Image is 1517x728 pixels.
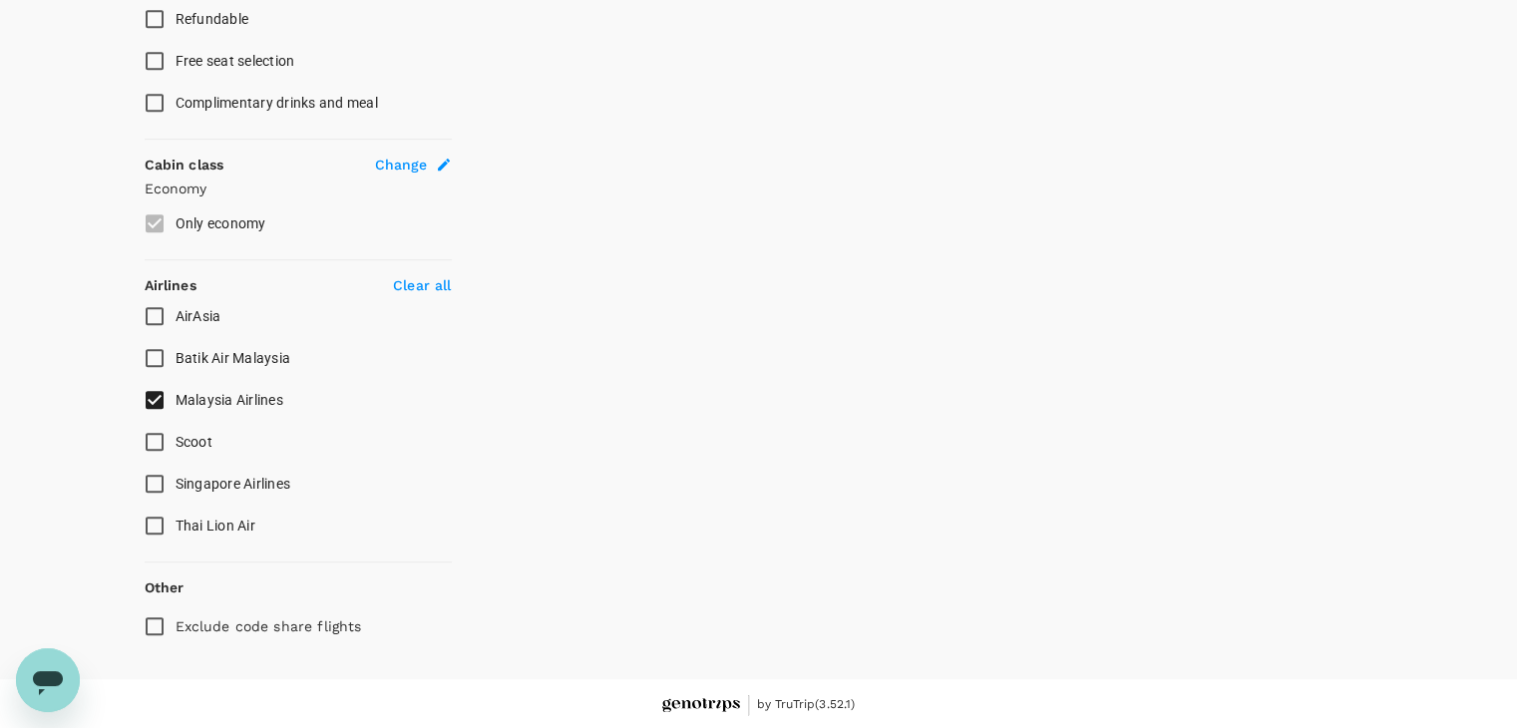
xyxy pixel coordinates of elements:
[176,350,291,366] span: Batik Air Malaysia
[375,155,428,175] span: Change
[662,698,740,713] img: Genotrips - ALL
[145,577,185,597] p: Other
[16,648,80,712] iframe: Button to launch messaging window
[176,308,221,324] span: AirAsia
[176,518,255,534] span: Thai Lion Air
[176,215,266,231] span: Only economy
[176,53,295,69] span: Free seat selection
[176,392,283,408] span: Malaysia Airlines
[176,476,291,492] span: Singapore Airlines
[393,275,451,295] p: Clear all
[176,434,212,450] span: Scoot
[145,277,196,293] strong: Airlines
[145,179,452,198] p: Economy
[757,695,856,715] span: by TruTrip ( 3.52.1 )
[145,157,224,173] strong: Cabin class
[176,95,378,111] span: Complimentary drinks and meal
[176,11,249,27] span: Refundable
[176,616,362,636] p: Exclude code share flights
